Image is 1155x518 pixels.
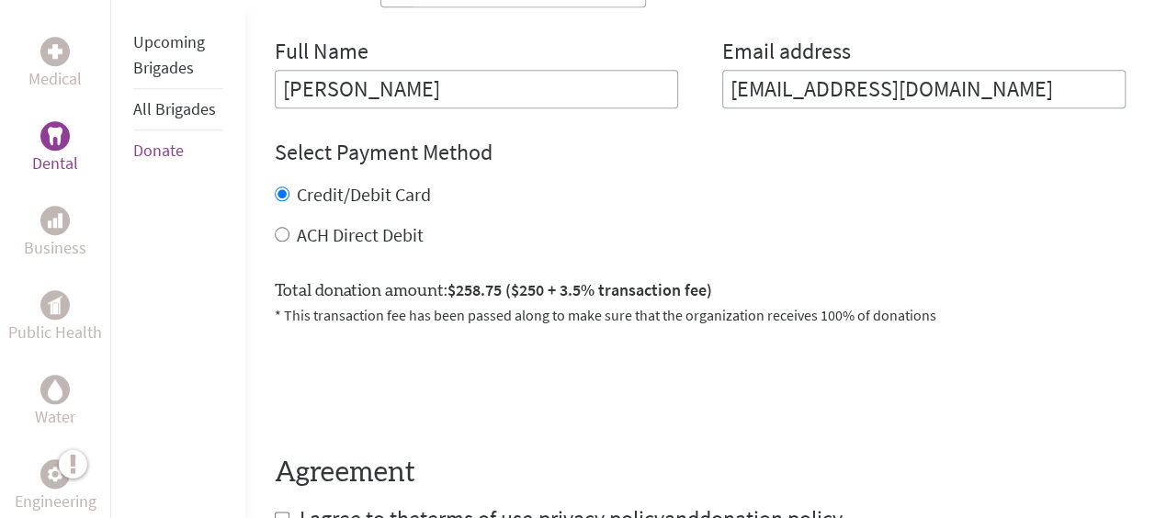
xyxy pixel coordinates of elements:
p: Business [24,235,86,261]
p: Dental [32,151,78,176]
label: ACH Direct Debit [297,223,424,246]
img: Engineering [48,467,62,481]
p: Engineering [15,489,96,514]
img: Dental [48,127,62,144]
input: Enter Full Name [275,70,678,108]
input: Your Email [722,70,1126,108]
li: Upcoming Brigades [133,22,223,89]
span: $258.75 ($250 + 3.5% transaction fee) [447,279,712,300]
li: All Brigades [133,89,223,130]
div: Water [40,375,70,404]
a: Upcoming Brigades [133,31,205,78]
p: Water [35,404,75,430]
iframe: reCAPTCHA [275,348,554,420]
div: Business [40,206,70,235]
p: * This transaction fee has been passed along to make sure that the organization receives 100% of ... [275,304,1126,326]
img: Medical [48,44,62,59]
a: BusinessBusiness [24,206,86,261]
p: Public Health [8,320,102,345]
a: Donate [133,140,184,161]
a: EngineeringEngineering [15,459,96,514]
p: Medical [28,66,82,92]
a: DentalDental [32,121,78,176]
li: Donate [133,130,223,171]
label: Credit/Debit Card [297,183,431,206]
div: Engineering [40,459,70,489]
img: Business [48,213,62,228]
div: Public Health [40,290,70,320]
a: WaterWater [35,375,75,430]
div: Medical [40,37,70,66]
label: Total donation amount: [275,277,712,304]
label: Full Name [275,37,368,70]
a: MedicalMedical [28,37,82,92]
h4: Agreement [275,456,1126,490]
a: Public HealthPublic Health [8,290,102,345]
h4: Select Payment Method [275,138,1126,167]
div: Dental [40,121,70,151]
img: Water [48,378,62,400]
img: Public Health [48,296,62,314]
label: Email address [722,37,851,70]
a: All Brigades [133,98,216,119]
